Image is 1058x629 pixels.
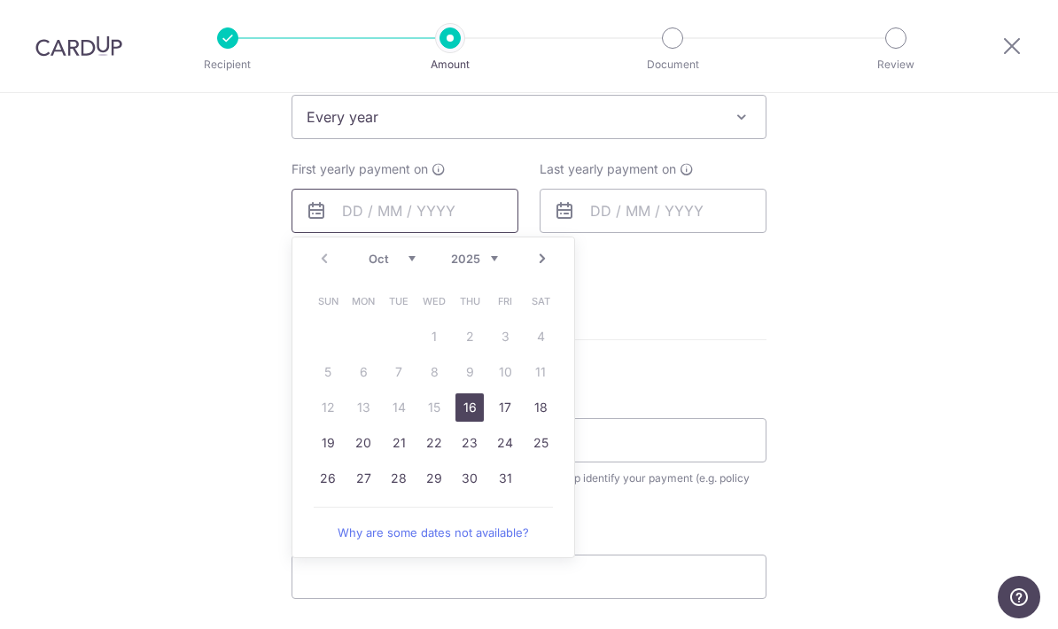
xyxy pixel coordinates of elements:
[830,56,961,74] p: Review
[607,56,738,74] p: Document
[455,287,484,315] span: Thursday
[292,189,518,233] input: DD / MM / YYYY
[420,464,448,493] a: 29
[314,287,342,315] span: Sunday
[349,429,377,457] a: 20
[314,515,553,550] a: Why are some dates not available?
[491,429,519,457] a: 24
[532,248,553,269] a: Next
[491,464,519,493] a: 31
[385,56,516,74] p: Amount
[35,35,122,57] img: CardUp
[491,287,519,315] span: Friday
[292,160,428,178] span: First yearly payment on
[540,189,766,233] input: DD / MM / YYYY
[526,393,555,422] a: 18
[292,95,766,139] span: Every year
[526,429,555,457] a: 25
[385,429,413,457] a: 21
[292,96,766,138] span: Every year
[349,464,377,493] a: 27
[162,56,293,74] p: Recipient
[314,464,342,493] a: 26
[314,429,342,457] a: 19
[455,429,484,457] a: 23
[540,160,676,178] span: Last yearly payment on
[349,287,377,315] span: Monday
[385,287,413,315] span: Tuesday
[420,429,448,457] a: 22
[526,287,555,315] span: Saturday
[998,576,1040,620] iframe: Opens a widget where you can find more information
[385,464,413,493] a: 28
[491,393,519,422] a: 17
[420,287,448,315] span: Wednesday
[455,464,484,493] a: 30
[455,393,484,422] a: 16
